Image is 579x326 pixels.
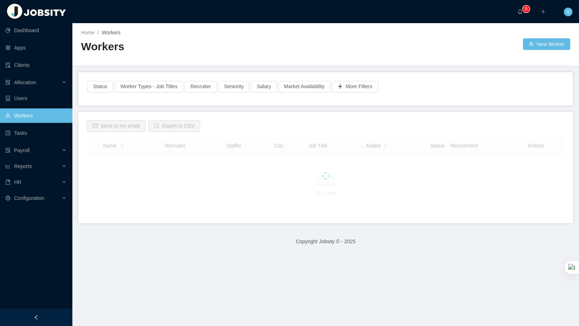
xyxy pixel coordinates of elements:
a: icon: auditClients [5,58,67,72]
span: HR [14,179,21,185]
a: icon: pie-chartDashboard [5,23,67,38]
a: icon: appstoreApps [5,40,67,55]
i: icon: file-protect [5,148,10,153]
span: Reports [14,163,32,169]
a: icon: userWorkers [5,108,67,123]
button: Worker Types - Job Titles [115,81,183,93]
i: icon: solution [5,80,10,85]
i: icon: bell [517,9,523,14]
span: V [566,8,570,16]
button: icon: plusMore Filters [332,81,378,93]
i: icon: line-chart [5,164,10,169]
span: Payroll [14,147,30,153]
button: Market Availability [278,81,330,93]
i: icon: plus [541,9,546,14]
i: icon: setting [5,196,10,201]
h2: Workers [81,39,326,54]
button: Salary [251,81,277,93]
footer: Copyright Jobsity © - 2025 [72,229,579,254]
i: icon: book [5,180,10,185]
a: icon: profileTasks [5,126,67,140]
span: Allocation [14,80,36,85]
span: / [97,30,99,35]
span: Configuration [14,195,44,201]
span: Workers [102,30,121,35]
button: Status [87,81,113,93]
button: Seniority [218,81,249,93]
button: Recruiter [185,81,217,93]
sup: 0 [523,5,530,13]
a: Home [81,30,94,35]
a: icon: robotUsers [5,91,67,106]
button: icon: usergroup-addNew Worker [523,38,570,50]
